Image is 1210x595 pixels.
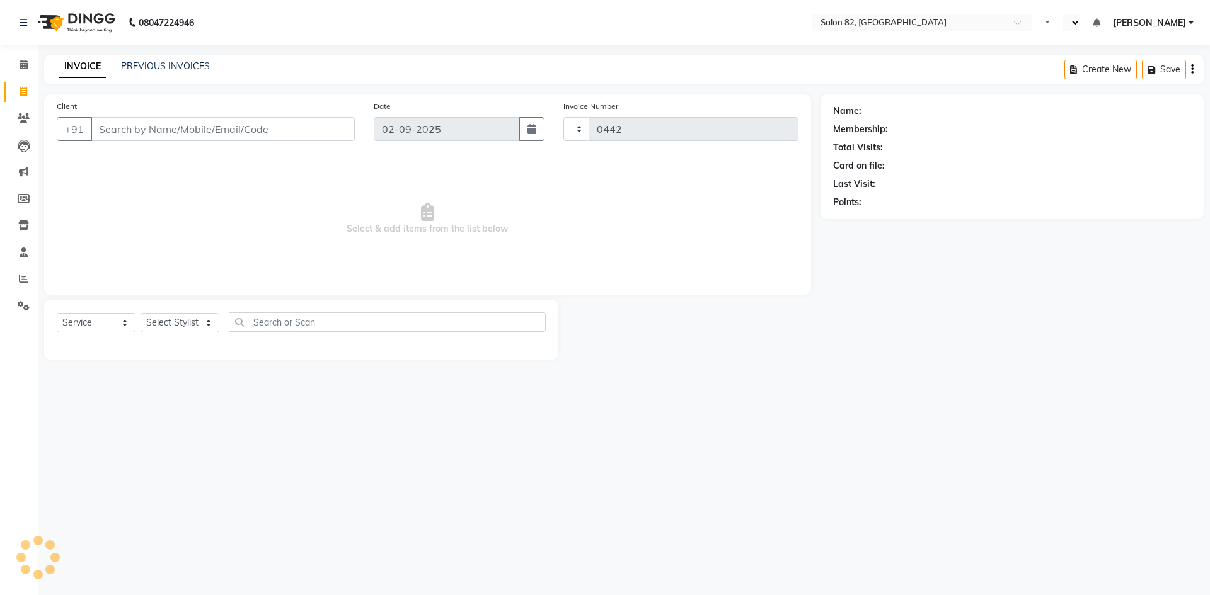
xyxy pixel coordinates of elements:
[833,196,861,209] div: Points:
[229,312,546,332] input: Search or Scan
[57,156,798,282] span: Select & add items from the list below
[374,101,391,112] label: Date
[1142,60,1186,79] button: Save
[833,105,861,118] div: Name:
[32,5,118,40] img: logo
[1064,60,1137,79] button: Create New
[833,123,888,136] div: Membership:
[833,178,875,191] div: Last Visit:
[833,159,885,173] div: Card on file:
[833,141,883,154] div: Total Visits:
[1113,16,1186,30] span: [PERSON_NAME]
[59,55,106,78] a: INVOICE
[563,101,618,112] label: Invoice Number
[121,60,210,72] a: PREVIOUS INVOICES
[91,117,355,141] input: Search by Name/Mobile/Email/Code
[139,5,194,40] b: 08047224946
[57,101,77,112] label: Client
[57,117,92,141] button: +91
